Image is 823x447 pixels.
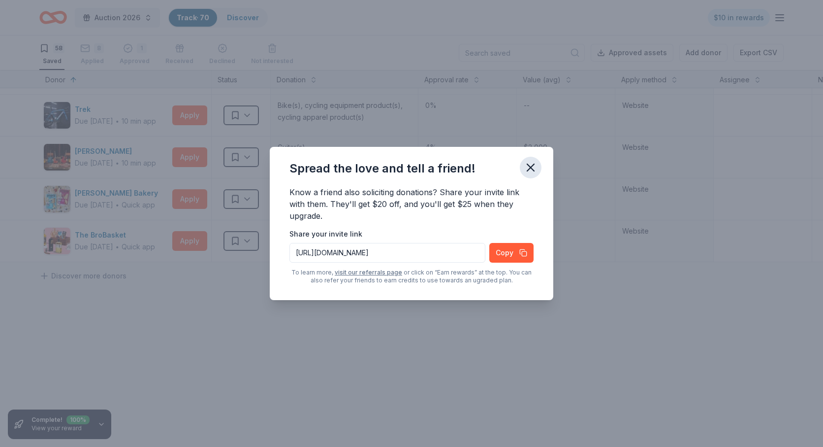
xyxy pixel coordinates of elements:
div: Know a friend also soliciting donations? Share your invite link with them. They'll get $20 off, a... [289,186,534,224]
button: Copy [489,243,534,263]
div: Spread the love and tell a friend! [289,161,475,176]
label: Share your invite link [289,229,362,239]
a: visit our referrals page [335,269,402,276]
div: To learn more, or click on “Earn rewards” at the top. You can also refer your friends to earn cre... [289,269,534,284]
